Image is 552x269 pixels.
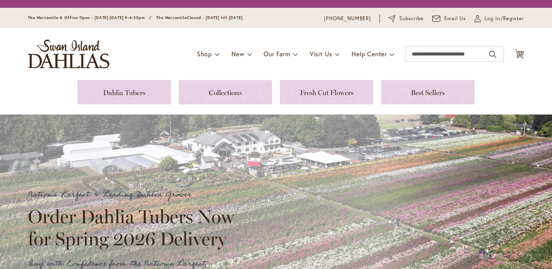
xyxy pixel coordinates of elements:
a: Log In/Register [474,15,524,23]
span: Visit Us [310,50,332,58]
a: store logo [28,40,109,68]
p: Nation's Largest & Leading Dahlia Grower [28,188,241,201]
a: Subscribe [388,15,424,23]
a: [PHONE_NUMBER] [324,15,371,23]
span: Subscribe [399,15,424,23]
span: Help Center [352,50,387,58]
span: Our Farm [264,50,290,58]
button: Search [489,48,496,61]
span: New [231,50,244,58]
a: Email Us [432,15,466,23]
h2: Order Dahlia Tubers Now for Spring 2026 Delivery [28,206,241,249]
span: Shop [197,50,212,58]
span: Email Us [444,15,466,23]
span: Closed - [DATE] till [DATE] [187,15,243,20]
span: Log In/Register [485,15,524,23]
span: The Mercantile & Office Open - [DATE]-[DATE] 9-4:30pm / The Mercantile [28,15,187,20]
